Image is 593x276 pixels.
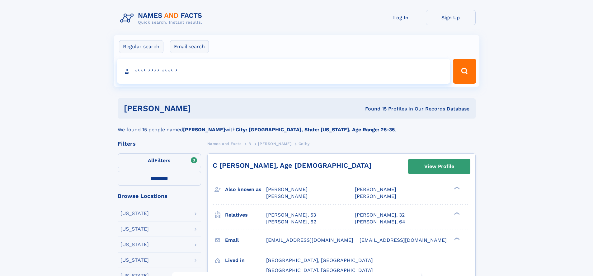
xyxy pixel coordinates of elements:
[453,211,460,215] div: ❯
[118,141,201,147] div: Filters
[119,40,163,53] label: Regular search
[118,119,476,133] div: We found 15 people named with .
[236,127,395,133] b: City: [GEOGRAPHIC_DATA], State: [US_STATE], Age Range: 25-35
[453,236,460,241] div: ❯
[355,193,396,199] span: [PERSON_NAME]
[225,184,266,195] h3: Also known as
[118,153,201,168] label: Filters
[117,59,450,84] input: search input
[299,142,310,146] span: Colby
[207,140,242,147] a: Names and Facts
[124,105,278,112] h1: [PERSON_NAME]
[258,142,291,146] span: [PERSON_NAME]
[225,255,266,266] h3: Lived in
[248,140,251,147] a: B
[408,159,470,174] a: View Profile
[278,105,469,112] div: Found 15 Profiles In Our Records Database
[170,40,209,53] label: Email search
[148,157,154,163] span: All
[453,59,476,84] button: Search Button
[360,237,447,243] span: [EMAIL_ADDRESS][DOMAIN_NAME]
[266,267,373,273] span: [GEOGRAPHIC_DATA], [GEOGRAPHIC_DATA]
[266,186,308,192] span: [PERSON_NAME]
[266,218,316,225] a: [PERSON_NAME], 62
[355,218,405,225] a: [PERSON_NAME], 64
[266,237,353,243] span: [EMAIL_ADDRESS][DOMAIN_NAME]
[213,161,371,169] a: C [PERSON_NAME], Age [DEMOGRAPHIC_DATA]
[120,227,149,232] div: [US_STATE]
[266,257,373,263] span: [GEOGRAPHIC_DATA], [GEOGRAPHIC_DATA]
[183,127,225,133] b: [PERSON_NAME]
[355,186,396,192] span: [PERSON_NAME]
[120,258,149,263] div: [US_STATE]
[120,211,149,216] div: [US_STATE]
[225,235,266,246] h3: Email
[118,10,207,27] img: Logo Names and Facts
[424,159,454,174] div: View Profile
[225,210,266,220] h3: Relatives
[120,242,149,247] div: [US_STATE]
[248,142,251,146] span: B
[266,212,316,218] a: [PERSON_NAME], 53
[376,10,426,25] a: Log In
[355,212,405,218] a: [PERSON_NAME], 32
[258,140,291,147] a: [PERSON_NAME]
[453,186,460,190] div: ❯
[426,10,476,25] a: Sign Up
[266,193,308,199] span: [PERSON_NAME]
[118,193,201,199] div: Browse Locations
